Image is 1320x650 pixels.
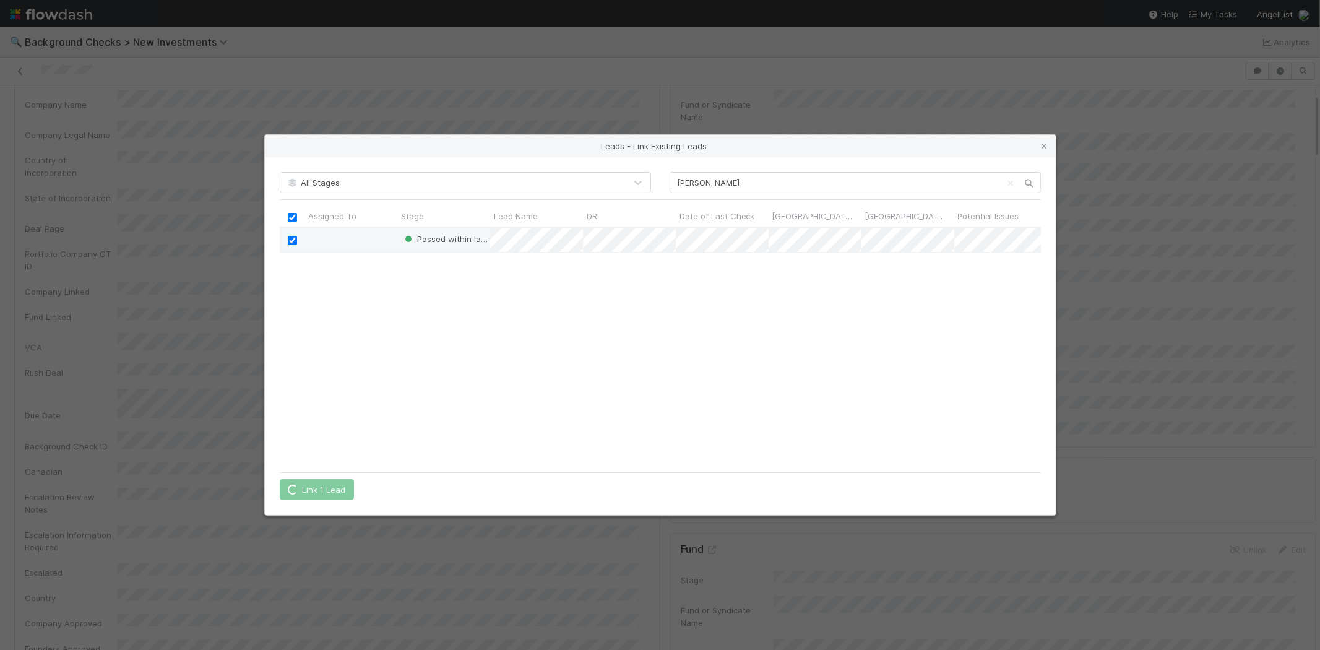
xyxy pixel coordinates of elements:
span: Assigned To [308,210,356,222]
div: Passed within last 12 months [402,233,490,245]
span: Passed within last 12 months [402,234,531,244]
button: Link 1 Lead [280,479,354,500]
span: All Stages [287,178,340,188]
span: Lead Name [494,210,538,222]
span: [GEOGRAPHIC_DATA] Check? [772,210,858,222]
input: Search [670,172,1041,193]
span: Stage [401,210,424,222]
span: Date of Last Check [679,210,755,222]
span: [GEOGRAPHIC_DATA] Check Date [865,210,951,222]
span: DRI [587,210,599,222]
input: Toggle Row Selected [287,236,296,245]
span: Potential Issues [958,210,1019,222]
div: Leads - Link Existing Leads [265,135,1056,157]
input: Toggle All Rows Selected [288,213,297,222]
button: Clear search [1005,173,1017,193]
